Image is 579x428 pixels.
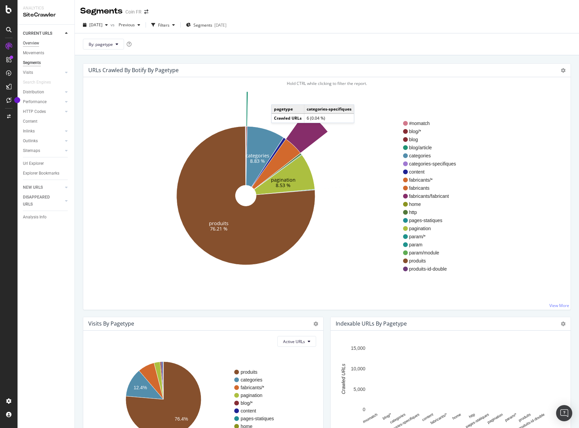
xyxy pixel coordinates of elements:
[409,144,456,151] span: blog/article
[23,5,69,11] div: Analytics
[158,22,170,28] div: Filters
[409,177,456,183] span: fabricants/*
[23,89,44,96] div: Distribution
[23,69,63,76] a: Visits
[409,120,456,127] span: #nomatch
[23,118,37,125] div: Content
[23,79,58,86] a: Search Engines
[89,41,113,47] span: By: pagetype
[23,118,70,125] a: Content
[409,128,456,135] span: blog/*
[149,20,178,30] button: Filters
[409,257,456,264] span: produits
[23,40,39,47] div: Overview
[88,66,179,75] h4: URLs Crawled By Botify By pagetype
[214,22,226,28] div: [DATE]
[271,177,296,183] text: pagination
[409,249,456,256] span: param/module
[409,201,456,208] span: home
[518,412,531,422] text: produits
[241,408,256,414] text: content
[23,147,63,154] a: Sitemaps
[23,160,44,167] div: Url Explorer
[561,322,566,326] i: Options
[111,22,116,28] span: vs
[23,69,33,76] div: Visits
[23,79,51,86] div: Search Engines
[276,182,291,188] text: 8.53 %
[23,128,63,135] a: Inlinks
[409,225,456,232] span: pagination
[23,137,63,145] a: Outlinks
[241,377,263,383] text: categories
[23,50,70,57] a: Movements
[504,412,518,422] text: param/*
[116,20,143,30] button: Previous
[409,266,456,272] span: produits-id-double
[23,108,63,115] a: HTTP Codes
[272,114,304,122] td: Crawled URLs
[23,194,63,208] a: DISAPPEARED URLS
[88,319,134,328] h4: Visits by pagetype
[23,137,38,145] div: Outlinks
[468,412,476,419] text: http
[23,11,69,19] div: SiteCrawler
[304,114,354,122] td: 6 (0.04 %)
[23,214,47,221] div: Analysis Info
[362,412,378,424] text: #nomatch
[23,98,63,105] a: Performance
[23,108,46,115] div: HTTP Codes
[409,193,456,200] span: fabricants/fabricant
[80,5,123,17] div: Segments
[183,20,229,30] button: Segments[DATE]
[277,336,316,347] button: Active URLs
[452,412,462,420] text: home
[23,59,41,66] div: Segments
[80,20,111,30] button: [DATE]
[283,339,305,344] span: Active URLs
[144,9,148,14] div: arrow-right-arrow-left
[304,105,354,114] td: categories-specifiques
[421,412,434,422] text: content
[23,30,63,37] a: CURRENT URLS
[241,416,274,421] text: pages-statiques
[23,214,70,221] a: Analysis Info
[23,147,40,154] div: Sitemaps
[83,39,124,50] button: By: pagetype
[409,152,456,159] span: categories
[341,364,346,394] text: Crawled URLs
[241,369,257,375] text: produits
[354,387,365,392] text: 5,000
[23,89,63,96] a: Distribution
[409,160,456,167] span: categories-specifiques
[23,194,57,208] div: DISAPPEARED URLS
[241,385,265,390] text: fabricants/*
[409,241,456,248] span: param
[125,8,142,15] div: Coin FR
[409,233,456,240] span: param/*
[241,400,253,406] text: blog/*
[23,30,52,37] div: CURRENT URLS
[23,59,70,66] a: Segments
[210,225,227,232] text: 76.21 %
[351,366,365,371] text: 10,000
[116,22,135,28] span: Previous
[430,412,448,425] text: fabricants/*
[23,184,43,191] div: NEW URLS
[175,416,188,422] text: 76.4%
[409,217,456,224] span: pages-statiques
[287,81,367,86] span: Hold CTRL while clicking to filter the report.
[134,385,147,390] text: 12.4%
[409,136,456,143] span: blog
[23,170,59,177] div: Explorer Bookmarks
[23,50,44,57] div: Movements
[23,170,70,177] a: Explorer Bookmarks
[389,412,406,424] text: categories
[363,407,365,412] text: 0
[23,160,70,167] a: Url Explorer
[409,169,456,175] span: content
[313,322,318,326] i: Options
[556,405,572,421] div: Open Intercom Messenger
[241,393,263,398] text: pagination
[409,185,456,191] span: fabricants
